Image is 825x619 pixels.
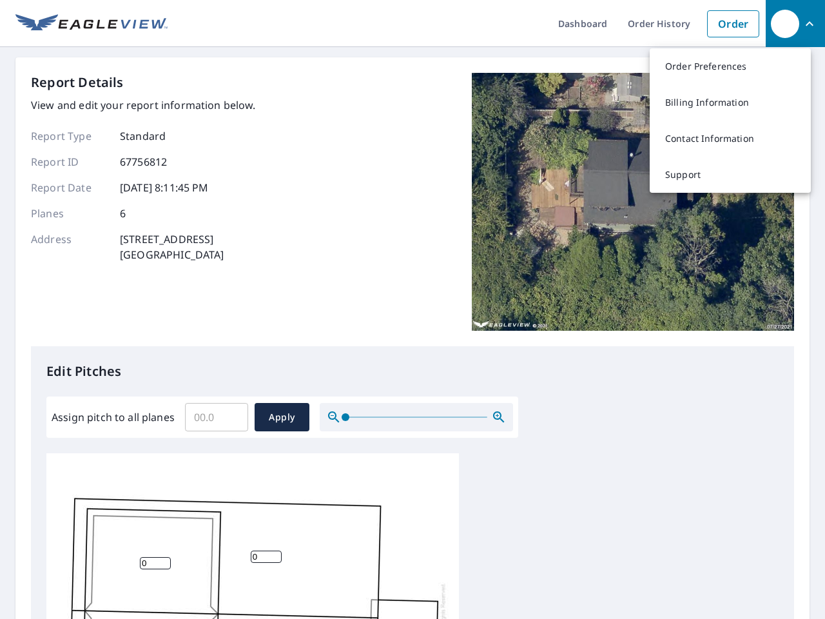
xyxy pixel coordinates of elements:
p: Edit Pitches [46,362,779,381]
img: Top image [472,73,794,331]
p: Report Details [31,73,124,92]
a: Contact Information [650,121,811,157]
p: [STREET_ADDRESS] [GEOGRAPHIC_DATA] [120,231,224,262]
a: Support [650,157,811,193]
button: Apply [255,403,309,431]
p: [DATE] 8:11:45 PM [120,180,209,195]
input: 00.0 [185,399,248,435]
p: Standard [120,128,166,144]
span: Apply [265,409,299,426]
p: View and edit your report information below. [31,97,256,113]
p: Address [31,231,108,262]
p: Planes [31,206,108,221]
p: Report Type [31,128,108,144]
p: 6 [120,206,126,221]
a: Billing Information [650,84,811,121]
p: 67756812 [120,154,167,170]
label: Assign pitch to all planes [52,409,175,425]
a: Order Preferences [650,48,811,84]
a: Order [707,10,759,37]
p: Report ID [31,154,108,170]
img: EV Logo [15,14,168,34]
p: Report Date [31,180,108,195]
